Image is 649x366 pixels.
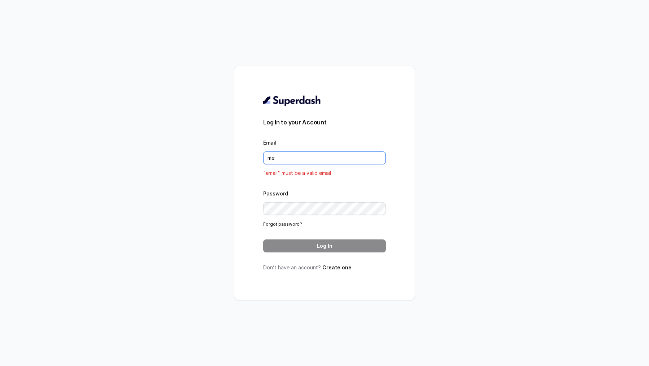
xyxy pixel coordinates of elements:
[263,264,386,271] p: Don’t have an account?
[263,221,302,227] a: Forgot password?
[263,140,277,146] label: Email
[263,239,386,252] button: Log In
[263,169,386,177] p: "email" must be a valid email
[322,264,352,270] a: Create one
[263,95,321,106] img: light.svg
[263,190,288,197] label: Password
[263,118,386,127] h3: Log In to your Account
[263,151,386,164] input: youremail@example.com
